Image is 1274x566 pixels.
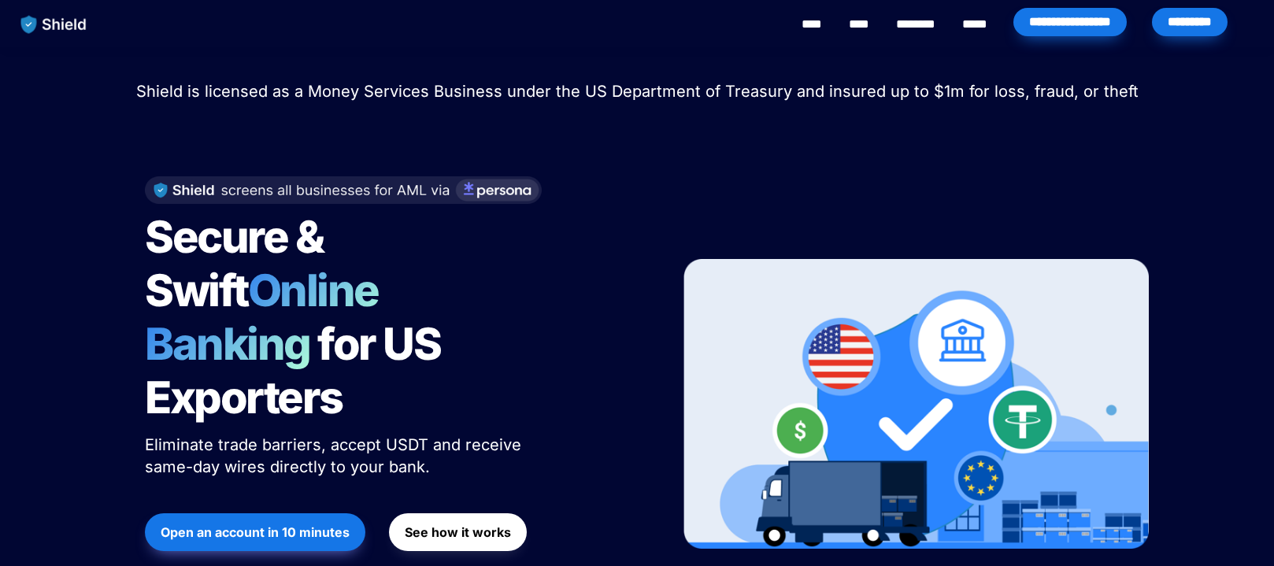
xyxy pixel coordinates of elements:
button: Open an account in 10 minutes [145,513,365,551]
button: See how it works [389,513,527,551]
strong: Open an account in 10 minutes [161,524,350,540]
span: for US Exporters [145,317,448,424]
img: website logo [13,8,94,41]
span: Shield is licensed as a Money Services Business under the US Department of Treasury and insured u... [136,82,1139,101]
a: Open an account in 10 minutes [145,505,365,559]
strong: See how it works [405,524,511,540]
a: See how it works [389,505,527,559]
span: Secure & Swift [145,210,331,317]
span: Eliminate trade barriers, accept USDT and receive same-day wires directly to your bank. [145,435,526,476]
span: Online Banking [145,264,394,371]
